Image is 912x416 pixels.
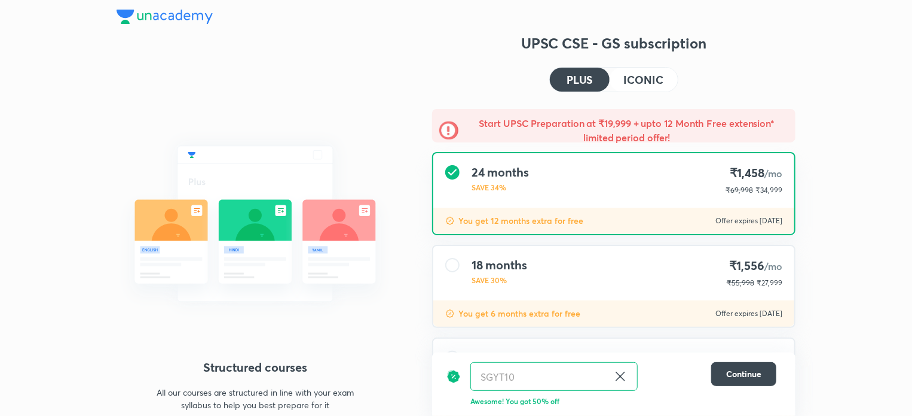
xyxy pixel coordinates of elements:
[472,182,529,193] p: SAVE 34%
[151,386,359,411] p: All our courses are structured in line with your exam syllabus to help you best prepare for it
[755,186,782,195] span: ₹34,999
[624,74,663,85] h4: ICONIC
[445,309,455,318] img: discount
[458,308,580,320] p: You get 6 months extra for free
[472,275,527,286] p: SAVE 30%
[458,215,583,227] p: You get 12 months extra for free
[117,359,394,376] h4: Structured courses
[466,116,788,145] h5: Start UPSC Preparation at ₹19,999 + upto 12 Month Free extension* limited period offer!
[432,34,795,53] h3: UPSC CSE - GS subscription
[445,216,455,226] img: discount
[757,278,782,287] span: ₹27,999
[727,351,782,367] h4: ₹2,222
[439,121,458,140] img: -
[715,309,782,318] p: Offer expires [DATE]
[711,362,776,386] button: Continue
[764,167,782,180] span: /mo
[472,258,527,272] h4: 18 months
[550,68,610,92] button: PLUS
[472,165,529,180] h4: 24 months
[715,216,782,226] p: Offer expires [DATE]
[726,185,753,196] p: ₹69,998
[764,260,782,272] span: /mo
[117,10,213,24] img: Company Logo
[727,278,754,289] p: ₹55,998
[727,258,782,274] h4: ₹1,556
[726,368,761,380] span: Continue
[470,396,776,406] p: Awesome! You got 50% off
[471,363,608,391] input: Have a referral code?
[472,351,523,365] h4: 9 months
[610,68,678,92] button: ICONIC
[446,362,461,391] img: discount
[567,74,593,85] h4: PLUS
[726,165,782,181] h4: ₹1,458
[117,120,394,328] img: daily_live_classes_be8fa5af21.svg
